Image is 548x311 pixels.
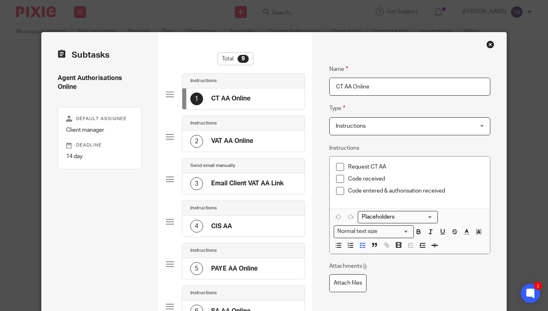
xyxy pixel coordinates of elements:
[486,40,494,48] div: Close this dialog window
[336,123,366,129] span: Instructions
[534,282,542,290] div: 2
[211,222,232,231] h4: CIS AA
[66,142,133,148] p: Deadline
[211,137,253,145] h4: VAT AA Online
[190,135,203,148] div: 2
[66,116,133,122] p: Default assignee
[58,48,109,62] h2: Subtasks
[190,205,217,211] h4: Instructions
[190,262,203,275] div: 5
[190,120,217,126] h4: Instructions
[358,211,438,223] div: Search for option
[211,265,258,273] h4: PAYE AA Online
[190,92,203,105] div: 1
[329,262,368,270] p: Attachments
[218,52,253,65] div: Total
[348,175,484,183] p: Code received
[348,163,484,171] p: Request CT AA
[329,144,359,152] label: Instructions
[329,274,367,292] label: Attach files
[329,64,348,74] label: Name
[190,220,203,233] div: 4
[190,163,235,169] h4: Send email manually
[58,74,141,91] h4: Agent Authorisations Online
[211,179,284,188] h4: Email Client VAT AA Link
[336,227,379,236] span: Normal text size
[359,213,433,221] input: Search for option
[190,177,203,190] div: 3
[329,104,345,113] label: Type
[190,290,217,296] h4: Instructions
[211,94,250,103] h4: CT AA Online
[348,187,484,195] p: Code entered & authorisation received
[238,55,249,63] div: 9
[66,152,133,161] p: 14 day
[190,78,217,84] h4: Instructions
[334,225,414,238] div: Search for option
[66,126,133,134] p: Client manager
[190,247,217,254] h4: Instructions
[380,227,409,236] input: Search for option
